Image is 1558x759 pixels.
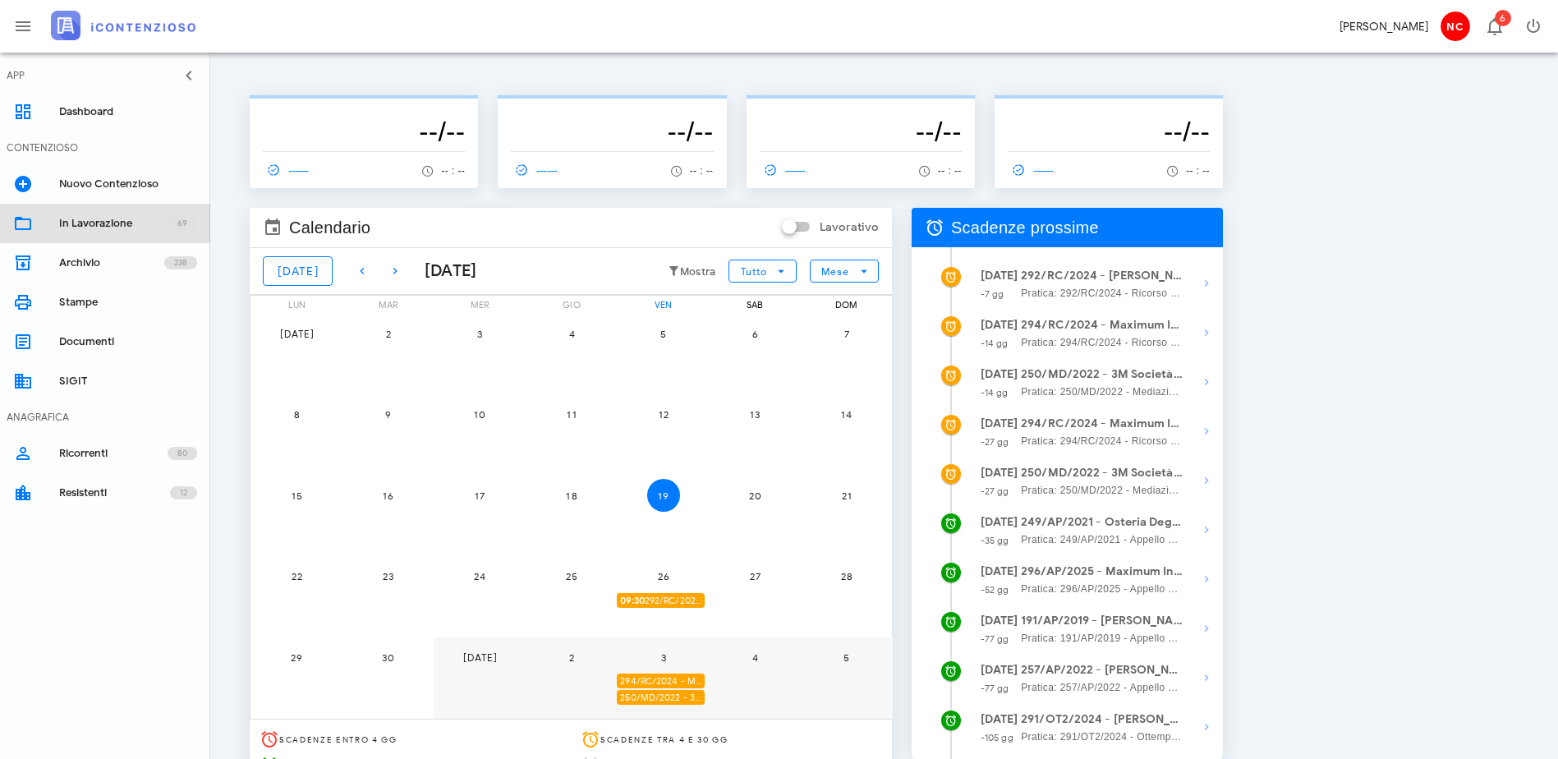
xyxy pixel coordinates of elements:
span: 22 [280,570,313,582]
strong: 250/MD/2022 - 3M Società Cooperativa - Invio Memorie per Udienza [1021,366,1183,384]
button: 9 [372,398,405,431]
div: dom [800,296,893,314]
span: 238 [174,255,187,271]
a: ------ [1008,159,1062,182]
div: In Lavorazione [59,217,168,230]
button: Distintivo [1474,7,1514,46]
h3: --/-- [1008,115,1210,148]
p: -------------- [263,102,465,115]
button: Mostra dettagli [1190,711,1223,743]
button: 6 [738,317,771,350]
strong: 250/MD/2022 - 3M Società Cooperativa - Presentarsi in Udienza [1021,464,1183,482]
strong: [DATE] [981,318,1018,332]
span: 15 [280,490,313,502]
div: Resistenti [59,486,170,499]
small: -35 gg [981,535,1009,546]
span: 11 [555,408,588,421]
span: ------ [760,163,807,177]
span: -- : -- [1186,165,1210,177]
span: 4 [555,328,588,340]
span: 4 [738,651,771,664]
div: [DATE] [411,259,477,283]
strong: [DATE] [981,367,1018,381]
p: -------------- [511,102,713,115]
span: 17 [463,490,496,502]
span: 14 [830,408,863,421]
div: ANAGRAFICA [7,410,69,425]
strong: [DATE] [981,564,1018,578]
span: 23 [372,570,405,582]
span: 21 [830,490,863,502]
button: 4 [738,641,771,674]
strong: 291/OT2/2024 - [PERSON_NAME] - Impugnare la Decisione del Giudice (Favorevole) [1021,711,1183,729]
button: 25 [555,560,588,593]
span: 5 [647,328,680,340]
span: Pratica: 191/AP/2019 - Appello contro Riscossione Sicilia S.p.a. - Direzione Prov.le Di Palermo (... [1021,630,1183,646]
button: 18 [555,479,588,512]
span: [DATE] [462,651,499,664]
div: ven [617,296,710,314]
span: 6 [738,328,771,340]
span: ------ [263,163,310,177]
p: -------------- [760,102,962,115]
div: sab [709,296,802,314]
div: Stampe [59,296,197,309]
strong: 09:30 [620,595,645,606]
span: Pratica: 292/RC/2024 - Ricorso contro AGENZIA DELLE ENTRATE RISCOSSIONE (Udienza) [1021,285,1183,301]
span: 30 [372,651,405,664]
strong: [DATE] [981,614,1018,628]
button: 21 [830,479,863,512]
button: 12 [647,398,680,431]
span: 9 [372,408,405,421]
button: [DATE] [263,256,333,286]
strong: [DATE] [981,466,1018,480]
div: Ricorrenti [59,447,168,460]
button: Mostra dettagli [1190,563,1223,596]
button: 15 [280,479,313,512]
span: 5 [830,651,863,664]
button: 10 [463,398,496,431]
button: 3 [463,317,496,350]
button: 11 [555,398,588,431]
span: Pratica: 294/RC/2024 - Ricorso contro Agenzia delle Entrate - Dir. Prov.le di [GEOGRAPHIC_DATA] -... [1021,334,1183,351]
span: 27 [738,570,771,582]
h3: --/-- [760,115,962,148]
button: 2 [555,641,588,674]
span: 2 [555,651,588,664]
button: 5 [647,317,680,350]
button: 14 [830,398,863,431]
div: Archivio [59,256,164,269]
span: 18 [555,490,588,502]
span: 2 [372,328,405,340]
small: -77 gg [981,633,1009,645]
strong: 294/RC/2024 - Maximum International Corp. S.r.l. Unipersonale - Presentarsi in Udienza [1021,415,1183,433]
button: Tutto [728,260,796,283]
small: -52 gg [981,584,1009,596]
span: 20 [738,490,771,502]
button: 19 [647,479,680,512]
span: 8 [280,408,313,421]
span: [DATE] [277,264,319,278]
button: 17 [463,479,496,512]
strong: [DATE] [981,663,1018,677]
span: 12 [647,408,680,421]
span: Pratica: 249/AP/2021 - Appello contro Comune Di Palermo (Udienza) [1021,531,1183,548]
strong: 249/AP/2021 - Osteria Degli Animali S.r.l. - Impugnare la Decisione del Giudice [1021,513,1183,531]
strong: [DATE] [981,269,1018,283]
button: 5 [830,641,863,674]
small: Mostra [680,265,716,278]
span: Pratica: 257/AP/2022 - Appello contro Agenzia delle Entrate - Dir. Prov.le di [GEOGRAPHIC_DATA] -... [1021,679,1183,696]
span: 25 [555,570,588,582]
strong: 191/AP/2019 - [PERSON_NAME] - Impugnare la Decisione del Giudice (Favorevole) [1021,612,1183,630]
span: 13 [738,408,771,421]
button: 16 [372,479,405,512]
small: -27 gg [981,436,1009,448]
span: 19 [647,490,680,502]
button: 22 [280,560,313,593]
strong: 292/RC/2024 - [PERSON_NAME] - Presentarsi in Udienza [1021,267,1183,285]
button: 24 [463,560,496,593]
span: Scadenze entro 4 gg [279,734,398,745]
span: Tutto [740,265,767,278]
button: 2 [372,317,405,350]
p: -------------- [1008,102,1210,115]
